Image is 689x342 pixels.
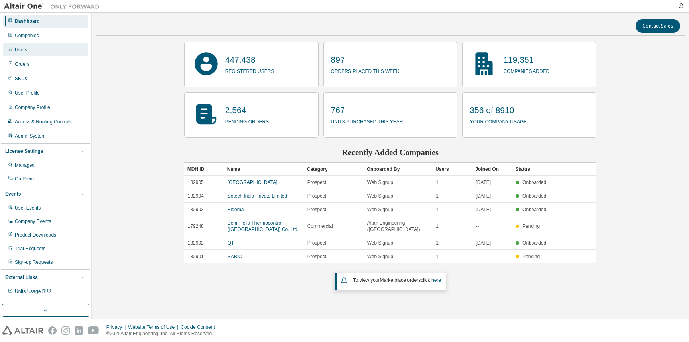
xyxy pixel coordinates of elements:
[128,324,181,330] div: Website Terms of Use
[184,147,597,158] h2: Recently Added Companies
[15,32,39,39] div: Companies
[228,240,234,246] a: QT
[476,240,491,246] span: [DATE]
[181,324,219,330] div: Cookie Consent
[522,180,546,185] span: Onboarded
[188,193,204,199] span: 182904
[15,245,45,252] div: Trial Requests
[431,277,441,283] a: here
[227,163,301,176] div: Name
[15,176,34,182] div: On Prem
[48,326,57,335] img: facebook.svg
[476,193,491,199] span: [DATE]
[106,330,220,337] p: © 2025 Altair Engineering, Inc. All Rights Reserved.
[225,116,269,125] p: pending orders
[15,133,45,139] div: Admin System
[5,191,21,197] div: Events
[2,326,43,335] img: altair_logo.svg
[367,220,429,233] span: Altair Engineering ([GEOGRAPHIC_DATA])
[435,163,469,176] div: Users
[522,207,546,212] span: Onboarded
[470,116,527,125] p: your company usage
[228,220,299,232] a: Behr-Hella Thermocontrol ([GEOGRAPHIC_DATA]) Co. Ltd.
[367,163,429,176] div: Onboarded By
[522,254,540,259] span: Pending
[307,206,326,213] span: Prospect
[380,277,421,283] em: Marketplace orders
[436,223,439,229] span: 1
[307,240,326,246] span: Prospect
[436,179,439,186] span: 1
[15,104,50,111] div: Company Profile
[228,254,242,259] a: SABIC
[188,223,204,229] span: 179248
[476,223,479,229] span: --
[15,119,72,125] div: Access & Routing Controls
[61,326,70,335] img: instagram.svg
[307,223,333,229] span: Commercial
[225,104,269,116] p: 2,564
[307,163,360,176] div: Category
[331,66,400,75] p: orders placed this week
[15,232,56,238] div: Product Downloads
[636,19,680,33] button: Contact Sales
[15,47,27,53] div: Users
[503,66,549,75] p: companies added
[476,179,491,186] span: [DATE]
[75,326,83,335] img: linkedin.svg
[367,206,393,213] span: Web Signup
[5,274,38,281] div: External Links
[15,75,27,82] div: SKUs
[331,116,403,125] p: units purchased this year
[436,206,439,213] span: 1
[367,179,393,186] span: Web Signup
[475,163,509,176] div: Joined On
[15,61,30,67] div: Orders
[331,54,400,66] p: 897
[522,223,540,229] span: Pending
[522,193,546,199] span: Onboarded
[503,54,549,66] p: 119,351
[106,324,128,330] div: Privacy
[187,163,221,176] div: MDH ID
[353,277,441,283] span: To view your click
[228,207,244,212] a: Eldema
[436,193,439,199] span: 1
[15,205,41,211] div: User Events
[4,2,104,10] img: Altair One
[225,54,274,66] p: 447,438
[15,259,53,265] div: Sign-up Requests
[15,18,40,24] div: Dashboard
[228,193,287,199] a: Sotech India Private Limited
[307,193,326,199] span: Prospect
[331,104,403,116] p: 767
[15,289,51,294] span: Units Usage BI
[476,253,479,260] span: --
[436,253,439,260] span: 1
[5,148,43,154] div: License Settings
[367,240,393,246] span: Web Signup
[15,218,51,225] div: Company Events
[515,163,549,176] div: Status
[15,90,40,96] div: User Profile
[307,253,326,260] span: Prospect
[188,206,204,213] span: 182903
[476,206,491,213] span: [DATE]
[436,240,439,246] span: 1
[15,162,35,168] div: Managed
[307,179,326,186] span: Prospect
[470,104,527,116] p: 356 of 8910
[367,253,393,260] span: Web Signup
[188,240,204,246] span: 182902
[228,180,278,185] a: [GEOGRAPHIC_DATA]
[367,193,393,199] span: Web Signup
[225,66,274,75] p: registered users
[188,253,204,260] span: 182901
[522,240,546,246] span: Onboarded
[188,179,204,186] span: 182905
[88,326,99,335] img: youtube.svg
